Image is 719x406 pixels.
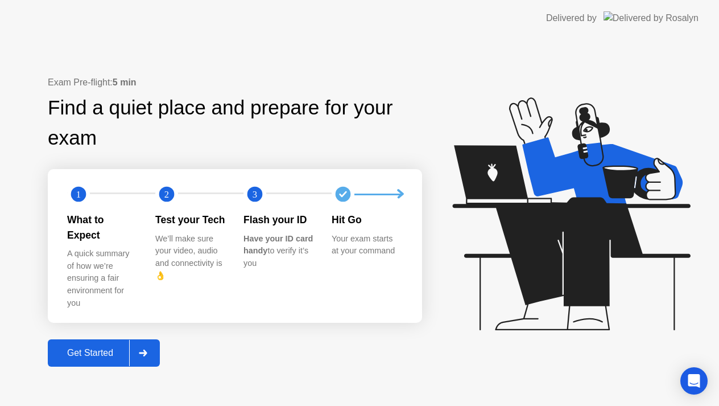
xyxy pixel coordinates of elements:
text: 3 [253,189,257,200]
button: Get Started [48,339,160,367]
div: Hit Go [332,212,402,227]
div: Exam Pre-flight: [48,76,422,89]
div: Get Started [51,348,129,358]
div: We’ll make sure your video, audio and connectivity is 👌 [155,233,225,282]
div: Open Intercom Messenger [680,367,708,395]
div: Delivered by [546,11,597,25]
div: Test your Tech [155,212,225,227]
text: 1 [76,189,81,200]
div: Flash your ID [243,212,313,227]
div: What to Expect [67,212,137,243]
img: Delivered by Rosalyn [604,11,699,24]
div: Find a quiet place and prepare for your exam [48,93,422,153]
div: Your exam starts at your command [332,233,402,257]
text: 2 [164,189,169,200]
div: to verify it’s you [243,233,313,270]
b: Have your ID card handy [243,234,313,256]
b: 5 min [113,77,137,87]
div: A quick summary of how we’re ensuring a fair environment for you [67,248,137,309]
